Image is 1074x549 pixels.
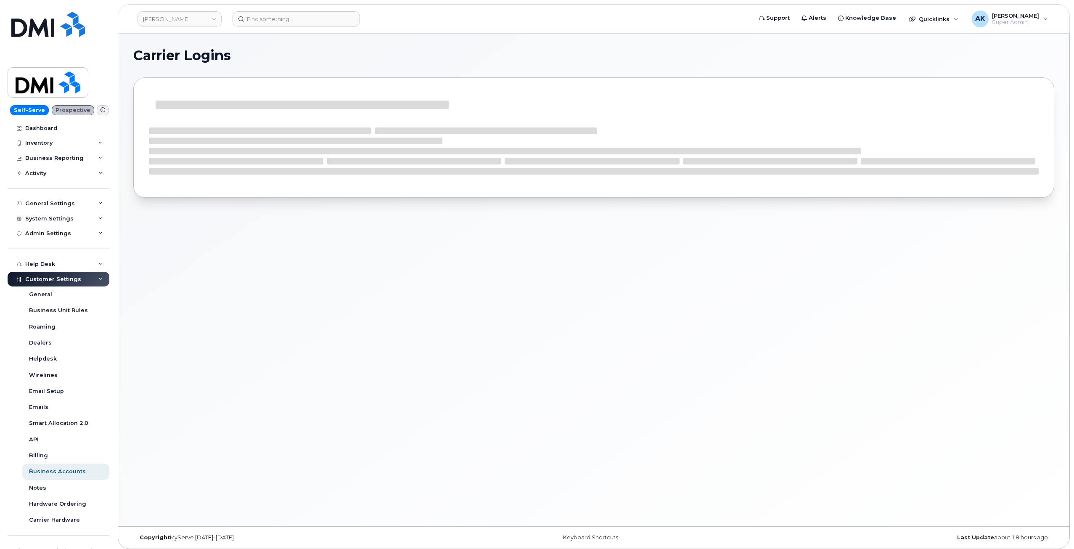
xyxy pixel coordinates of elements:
span: Carrier Logins [133,49,231,62]
div: MyServe [DATE]–[DATE] [133,534,440,541]
strong: Last Update [957,534,994,541]
strong: Copyright [140,534,170,541]
div: about 18 hours ago [747,534,1054,541]
a: Keyboard Shortcuts [563,534,618,541]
